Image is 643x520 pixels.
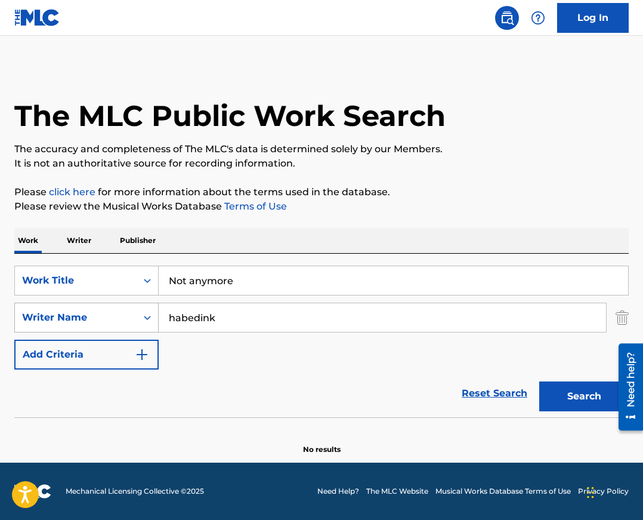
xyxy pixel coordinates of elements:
a: Need Help? [317,486,359,497]
img: Delete Criterion [616,303,629,333]
iframe: Chat Widget [583,463,643,520]
div: Writer Name [22,310,129,325]
img: MLC Logo [14,9,60,26]
a: Terms of Use [222,201,287,212]
img: search [500,11,514,25]
a: The MLC Website [366,486,428,497]
a: click here [49,186,95,198]
h1: The MLC Public Work Search [14,98,446,134]
span: Mechanical Licensing Collective © 2025 [66,486,204,497]
p: Please review the Musical Works Database [14,199,629,214]
img: help [531,11,545,25]
p: No results [303,430,341,455]
button: Search [539,381,629,411]
a: Log In [557,3,629,33]
div: Drag [587,475,594,510]
iframe: Resource Center [610,339,643,435]
a: Musical Works Database Terms of Use [435,486,571,497]
a: Reset Search [456,380,533,407]
div: Help [526,6,550,30]
p: It is not an authoritative source for recording information. [14,156,629,171]
p: Publisher [116,228,159,253]
p: Work [14,228,42,253]
p: Writer [63,228,95,253]
a: Privacy Policy [578,486,629,497]
p: The accuracy and completeness of The MLC's data is determined solely by our Members. [14,142,629,156]
button: Add Criteria [14,340,159,370]
img: 9d2ae6d4665cec9f34b9.svg [135,347,149,362]
img: logo [14,484,51,499]
a: Public Search [495,6,519,30]
form: Search Form [14,266,629,417]
div: Work Title [22,273,129,288]
p: Please for more information about the terms used in the database. [14,185,629,199]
